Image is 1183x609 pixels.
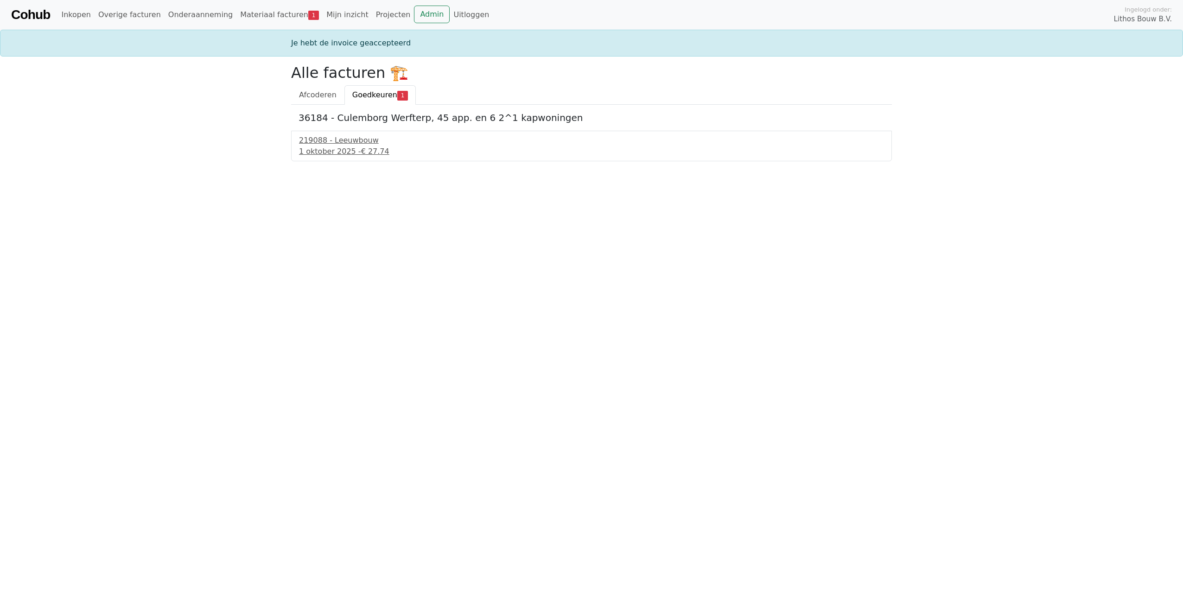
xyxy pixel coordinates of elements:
[344,85,416,105] a: Goedkeuren1
[299,135,884,157] a: 219088 - Leeuwbouw1 oktober 2025 -€ 27.74
[299,146,884,157] div: 1 oktober 2025 -
[308,11,319,20] span: 1
[323,6,372,24] a: Mijn inzicht
[1114,14,1172,25] span: Lithos Bouw B.V.
[450,6,493,24] a: Uitloggen
[361,147,389,156] span: € 27.74
[397,91,408,100] span: 1
[352,90,397,99] span: Goedkeuren
[1125,5,1172,14] span: Ingelogd onder:
[236,6,323,24] a: Materiaal facturen1
[95,6,165,24] a: Overige facturen
[299,90,337,99] span: Afcoderen
[286,38,897,49] div: Je hebt de invoice geaccepteerd
[291,85,344,105] a: Afcoderen
[11,4,50,26] a: Cohub
[414,6,450,23] a: Admin
[165,6,236,24] a: Onderaanneming
[57,6,94,24] a: Inkopen
[291,64,892,82] h2: Alle facturen 🏗️
[299,135,884,146] div: 219088 - Leeuwbouw
[299,112,884,123] h5: 36184 - Culemborg Werfterp, 45 app. en 6 2^1 kapwoningen
[372,6,414,24] a: Projecten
